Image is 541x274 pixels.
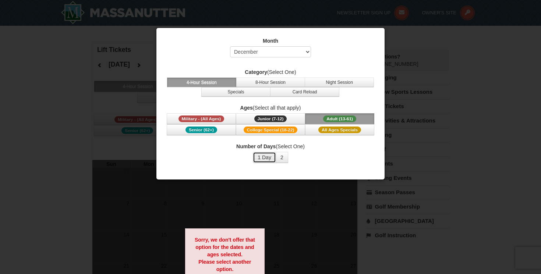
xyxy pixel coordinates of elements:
[240,105,253,111] strong: Ages
[166,143,375,150] label: (Select One)
[167,113,236,124] button: Military - (All Ages)
[245,69,267,75] strong: Category
[167,78,236,87] button: 4-Hour Session
[236,113,305,124] button: Junior (7-12)
[263,38,278,44] strong: Month
[305,78,374,87] button: Night Session
[270,87,339,97] button: Card Reload
[236,143,276,149] strong: Number of Days
[166,104,375,111] label: (Select all that apply)
[253,152,276,163] button: 1 Day
[195,237,255,272] strong: Sorry, we don't offer that option for the dates and ages selected. Please select another option.
[305,113,374,124] button: Adult (13-61)
[305,124,374,135] button: All Ages Specials
[178,115,224,122] span: Military - (All Ages)
[185,127,217,133] span: Senior (62+)
[201,87,270,97] button: Specials
[244,127,298,133] span: College Special (18-22)
[276,152,288,163] button: 2
[236,78,305,87] button: 8-Hour Session
[323,115,356,122] span: Adult (13-61)
[166,68,375,76] label: (Select One)
[236,124,305,135] button: College Special (18-22)
[318,127,361,133] span: All Ages Specials
[167,124,236,135] button: Senior (62+)
[254,115,287,122] span: Junior (7-12)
